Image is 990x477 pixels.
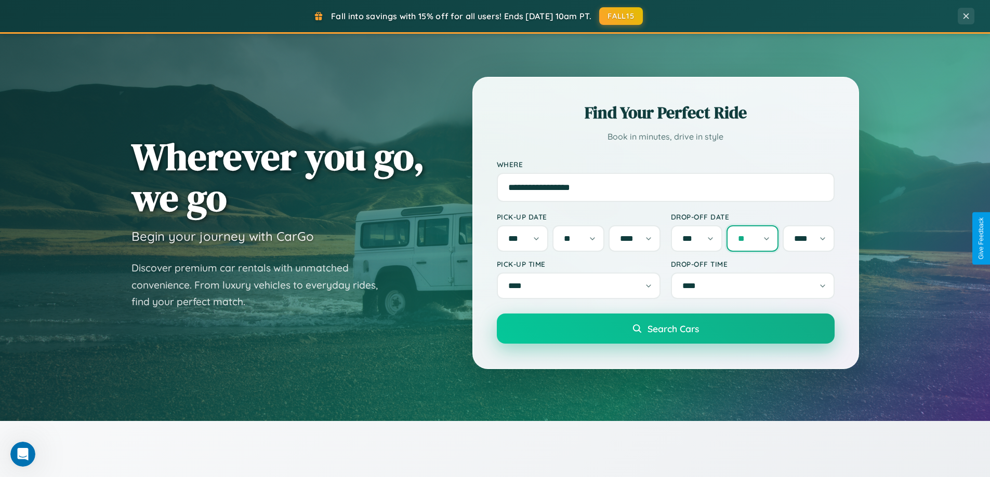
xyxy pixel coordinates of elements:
[10,442,35,467] iframe: Intercom live chat
[497,129,835,144] p: Book in minutes, drive in style
[671,260,835,268] label: Drop-off Time
[978,217,985,260] div: Give Feedback
[497,212,661,221] label: Pick-up Date
[497,260,661,268] label: Pick-up Time
[497,101,835,124] h2: Find Your Perfect Ride
[131,228,314,244] h3: Begin your journey with CarGo
[497,160,835,169] label: Where
[131,260,391,310] p: Discover premium car rentals with unmatched convenience. From luxury vehicles to everyday rides, ...
[648,323,699,334] span: Search Cars
[131,136,425,218] h1: Wherever you go, we go
[331,11,591,21] span: Fall into savings with 15% off for all users! Ends [DATE] 10am PT.
[497,314,835,344] button: Search Cars
[671,212,835,221] label: Drop-off Date
[599,7,643,25] button: FALL15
